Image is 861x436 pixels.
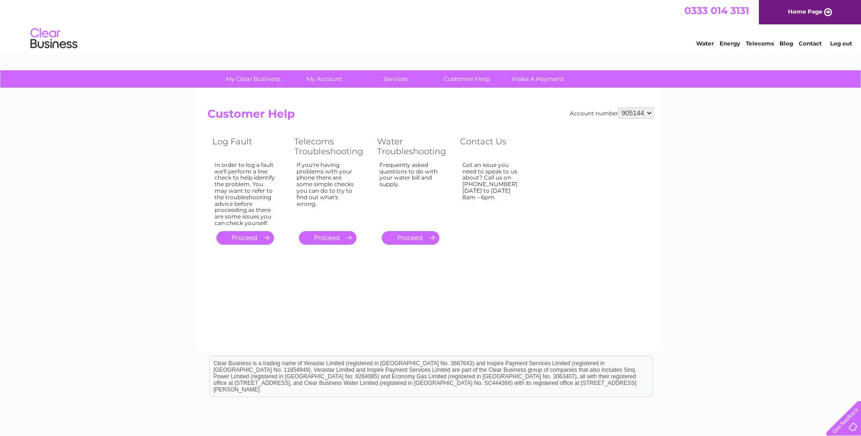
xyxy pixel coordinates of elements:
a: Water [696,40,714,47]
a: Blog [779,40,793,47]
a: Log out [830,40,852,47]
a: . [216,231,274,245]
a: Customer Help [428,70,505,88]
a: . [299,231,356,245]
th: Telecoms Troubleshooting [289,134,372,159]
div: In order to log a fault we'll perform a line check to help identify the problem. You may want to ... [215,162,275,226]
div: If you're having problems with your phone there are some simple checks you can do to try to find ... [297,162,358,223]
a: Telecoms [746,40,774,47]
a: Services [357,70,434,88]
div: Account number [570,107,653,119]
div: Clear Business is a trading name of Verastar Limited (registered in [GEOGRAPHIC_DATA] No. 3667643... [210,5,653,45]
img: logo.png [30,24,78,53]
a: My Account [286,70,363,88]
a: Contact [799,40,822,47]
a: My Clear Business [215,70,292,88]
h2: Customer Help [208,107,653,125]
div: Got an issue you need to speak to us about? Call us on [PHONE_NUMBER] [DATE] to [DATE] 8am – 6pm. [462,162,523,223]
a: . [382,231,439,245]
a: 0333 014 3131 [684,5,749,16]
th: Contact Us [455,134,537,159]
th: Water Troubleshooting [372,134,455,159]
a: Energy [720,40,740,47]
div: Frequently asked questions to do with your water bill and supply. [379,162,441,223]
a: Make A Payment [499,70,577,88]
th: Log Fault [208,134,289,159]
